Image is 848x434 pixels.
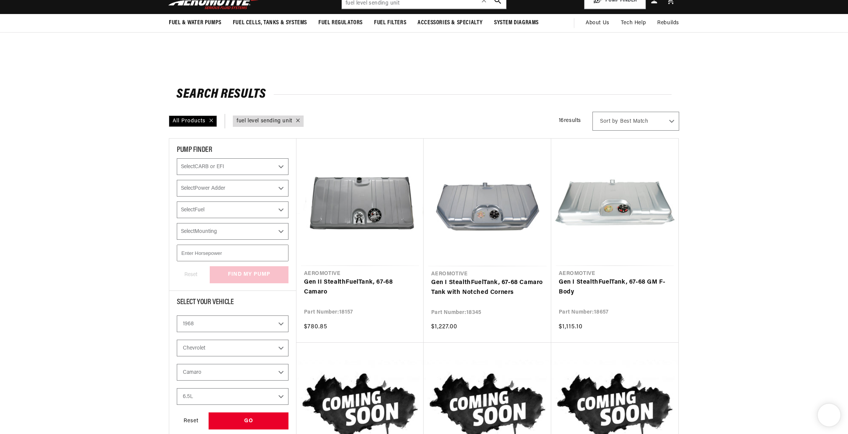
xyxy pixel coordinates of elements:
summary: Fuel Cells, Tanks & Systems [227,14,313,32]
a: About Us [580,14,615,32]
div: All Products [169,116,217,127]
input: Enter Horsepower [177,245,288,261]
select: Engine [177,388,288,405]
summary: System Diagrams [488,14,544,32]
select: Make [177,340,288,356]
select: Fuel [177,201,288,218]
a: Gen I StealthFuelTank, 67-68 GM F-Body [559,278,671,297]
select: Sort by [592,112,679,131]
select: Power Adder [177,180,288,197]
a: Gen I StealthFuelTank, 67-68 Camaro Tank with Notched Corners [431,278,544,297]
a: fuel level sending unit [237,117,292,125]
span: System Diagrams [494,19,539,27]
span: Tech Help [621,19,646,27]
span: 16 results [559,118,581,123]
div: Reset [177,412,205,429]
select: Model [177,364,288,381]
span: Fuel Regulators [318,19,363,27]
select: Year [177,315,288,332]
span: Fuel Cells, Tanks & Systems [233,19,307,27]
select: CARB or EFI [177,158,288,175]
span: About Us [586,20,609,26]
span: PUMP FINDER [177,146,212,154]
summary: Fuel Filters [368,14,412,32]
summary: Fuel & Water Pumps [163,14,227,32]
span: Accessories & Specialty [418,19,483,27]
span: Rebuilds [657,19,679,27]
summary: Tech Help [615,14,652,32]
a: Gen II StealthFuelTank, 67-68 Camaro [304,278,416,297]
summary: Rebuilds [652,14,685,32]
summary: Accessories & Specialty [412,14,488,32]
span: Fuel Filters [374,19,406,27]
summary: Fuel Regulators [313,14,368,32]
span: Fuel & Water Pumps [169,19,221,27]
span: Sort by [600,118,618,125]
div: GO [209,412,288,429]
select: Mounting [177,223,288,240]
h2: Search Results [176,89,672,101]
div: Select Your Vehicle [177,298,288,308]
